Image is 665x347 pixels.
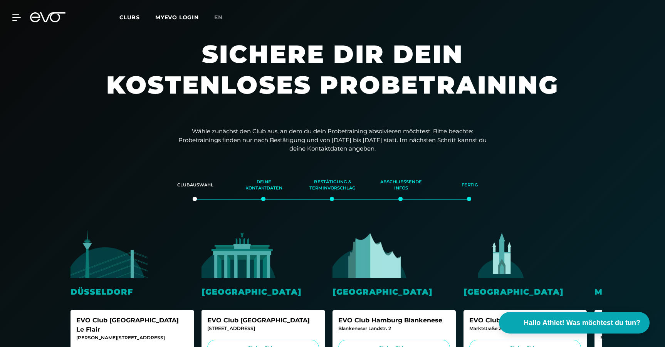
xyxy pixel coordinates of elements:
[524,318,640,328] span: Hallo Athlet! Was möchtest du tun?
[155,14,199,21] a: MYEVO LOGIN
[469,325,581,332] div: Marktstraße 2-6
[469,316,581,325] div: EVO Club [GEOGRAPHIC_DATA]
[239,175,289,196] div: Deine Kontaktdaten
[332,230,410,278] img: evofitness
[214,13,232,22] a: en
[308,175,357,196] div: Bestätigung & Terminvorschlag
[338,316,450,325] div: EVO Club Hamburg Blankenese
[207,325,319,332] div: [STREET_ADDRESS]
[178,127,487,153] p: Wähle zunächst den Club aus, an dem du dein Probetraining absolvieren möchtest. Bitte beachte: Pr...
[101,39,564,116] h1: Sichere dir dein kostenloses Probetraining
[499,312,650,334] button: Hallo Athlet! Was möchtest du tun?
[171,175,220,196] div: Clubauswahl
[338,325,450,332] div: Blankeneser Landstr. 2
[332,286,456,298] div: [GEOGRAPHIC_DATA]
[202,286,325,298] div: [GEOGRAPHIC_DATA]
[463,230,541,278] img: evofitness
[376,175,426,196] div: Abschließende Infos
[119,13,155,21] a: Clubs
[445,175,494,196] div: Fertig
[71,286,194,298] div: Düsseldorf
[119,14,140,21] span: Clubs
[71,230,148,278] img: evofitness
[76,316,188,334] div: EVO Club [GEOGRAPHIC_DATA] Le Flair
[463,286,587,298] div: [GEOGRAPHIC_DATA]
[207,316,319,325] div: EVO Club [GEOGRAPHIC_DATA]
[214,14,223,21] span: en
[76,334,188,341] div: [PERSON_NAME][STREET_ADDRESS]
[202,230,279,278] img: evofitness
